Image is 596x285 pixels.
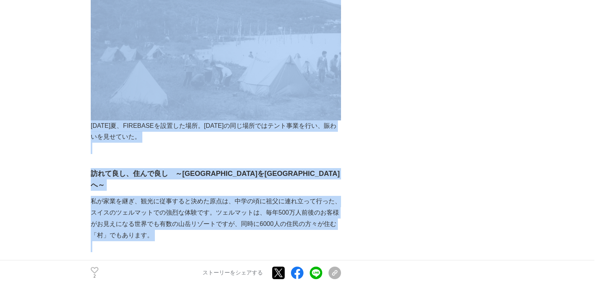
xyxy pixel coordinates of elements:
[203,269,263,276] p: ストーリーをシェアする
[91,196,341,241] p: 私が家業を継ぎ、観光に従事すると決めた原点は、中学の頃に祖父に連れ立って行った、スイスのツェルマットでの強烈な体験です。ツェルマットは、毎年500万人前後のお客様がお見えになる世界でも有数の山岳...
[91,168,341,191] h3: 訪れて良し、住んで良し ～[GEOGRAPHIC_DATA]を[GEOGRAPHIC_DATA]へ～
[91,274,99,278] p: 2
